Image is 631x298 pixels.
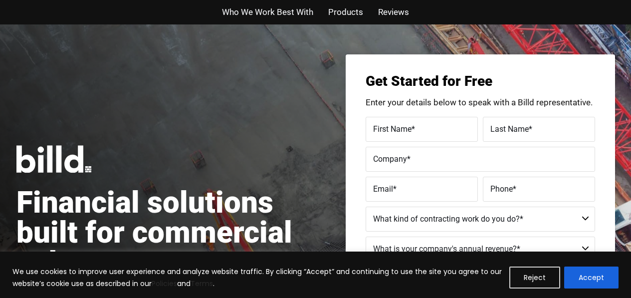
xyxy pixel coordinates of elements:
[564,267,619,289] button: Accept
[378,5,409,19] a: Reviews
[509,267,560,289] button: Reject
[222,5,313,19] a: Who We Work Best With
[490,184,513,193] span: Phone
[366,74,595,88] h3: Get Started for Free
[16,188,316,278] h1: Financial solutions built for commercial subcontractors
[373,154,407,163] span: Company
[191,279,213,289] a: Terms
[490,124,529,133] span: Last Name
[366,98,595,107] p: Enter your details below to speak with a Billd representative.
[373,124,412,133] span: First Name
[12,266,502,290] p: We use cookies to improve user experience and analyze website traffic. By clicking “Accept” and c...
[152,279,177,289] a: Policies
[328,5,363,19] a: Products
[373,184,393,193] span: Email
